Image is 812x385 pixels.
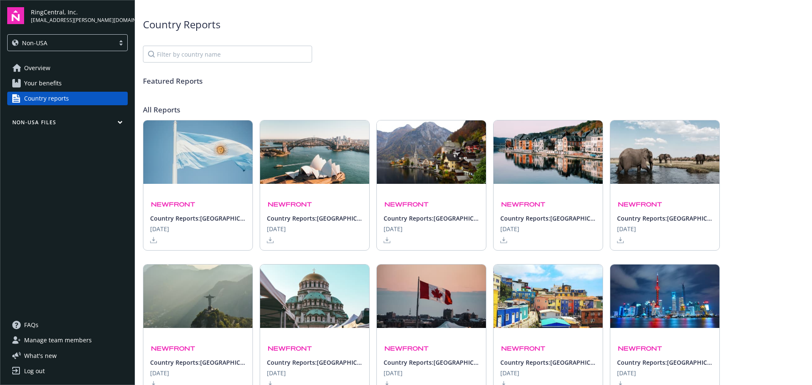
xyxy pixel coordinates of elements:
[12,38,110,47] span: Non-USA
[267,214,362,223] span: Country Reports: [GEOGRAPHIC_DATA]
[384,358,479,367] span: Country Reports: [GEOGRAPHIC_DATA]
[143,76,804,86] span: Featured Reports
[617,214,713,223] span: Country Reports: [GEOGRAPHIC_DATA]
[31,16,128,24] span: [EMAIL_ADDRESS][PERSON_NAME][DOMAIN_NAME]
[384,200,430,209] img: Newfront Logo
[150,214,246,223] span: Country Reports: [GEOGRAPHIC_DATA]
[384,344,430,353] img: Newfront Logo
[31,7,128,24] button: RingCentral, Inc.[EMAIL_ADDRESS][PERSON_NAME][DOMAIN_NAME]
[24,333,92,347] span: Manage team members
[7,92,128,105] a: Country reports
[617,358,713,367] span: Country Reports: [GEOGRAPHIC_DATA]
[267,224,286,233] span: [DATE]
[7,119,128,129] button: Non-USA Files
[267,344,313,353] img: Newfront Logo
[150,224,169,233] span: [DATE]
[7,351,70,360] button: What's new
[143,120,252,184] img: A picture depicting the country Argentina
[260,265,369,328] img: A picture depicting the country Bulgaria
[24,318,38,332] span: FAQs
[500,224,519,233] span: [DATE]
[150,369,169,377] span: [DATE]
[143,46,312,63] input: Filter by country name
[24,92,69,105] span: Country reports
[610,120,719,184] img: A picture depicting the country Botswana
[500,214,596,223] span: Country Reports: [GEOGRAPHIC_DATA]
[494,265,603,328] img: A picture depicting the country Chile
[31,8,128,16] span: RingCentral, Inc.
[384,224,403,233] span: [DATE]
[610,265,719,328] img: A picture depicting the country China
[267,358,362,367] span: Country Reports: [GEOGRAPHIC_DATA]
[150,200,196,209] img: Newfront Logo
[377,265,486,328] img: A picture depicting the country Canada
[617,200,663,209] img: Newfront Logo
[24,76,62,90] span: Your benefits
[24,351,57,360] span: What ' s new
[617,224,636,233] span: [DATE]
[150,344,196,353] img: Newfront Logo
[267,369,286,377] span: [DATE]
[22,38,47,47] span: Non-USA
[617,344,663,353] img: Newfront Logo
[7,7,24,24] img: navigator-logo.svg
[260,120,369,184] img: A picture depicting the country Australia
[377,120,486,184] img: A picture depicting the country Austria
[7,61,128,75] a: Overview
[7,333,128,347] a: Manage team members
[500,344,546,353] img: Newfront Logo
[143,105,804,115] span: All Reports
[500,369,519,377] span: [DATE]
[24,364,45,378] div: Log out
[143,265,252,328] img: A picture depicting the country Brazil
[7,76,128,90] a: Your benefits
[24,61,50,75] span: Overview
[384,214,479,223] span: Country Reports: [GEOGRAPHIC_DATA]
[267,200,313,209] img: Newfront Logo
[494,120,603,184] img: A picture depicting the country Belgium
[500,358,596,367] span: Country Reports: [GEOGRAPHIC_DATA]
[384,369,403,377] span: [DATE]
[617,369,636,377] span: [DATE]
[500,200,546,209] img: Newfront Logo
[143,17,804,32] span: Country Reports
[150,358,246,367] span: Country Reports: [GEOGRAPHIC_DATA]
[7,318,128,332] a: FAQs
